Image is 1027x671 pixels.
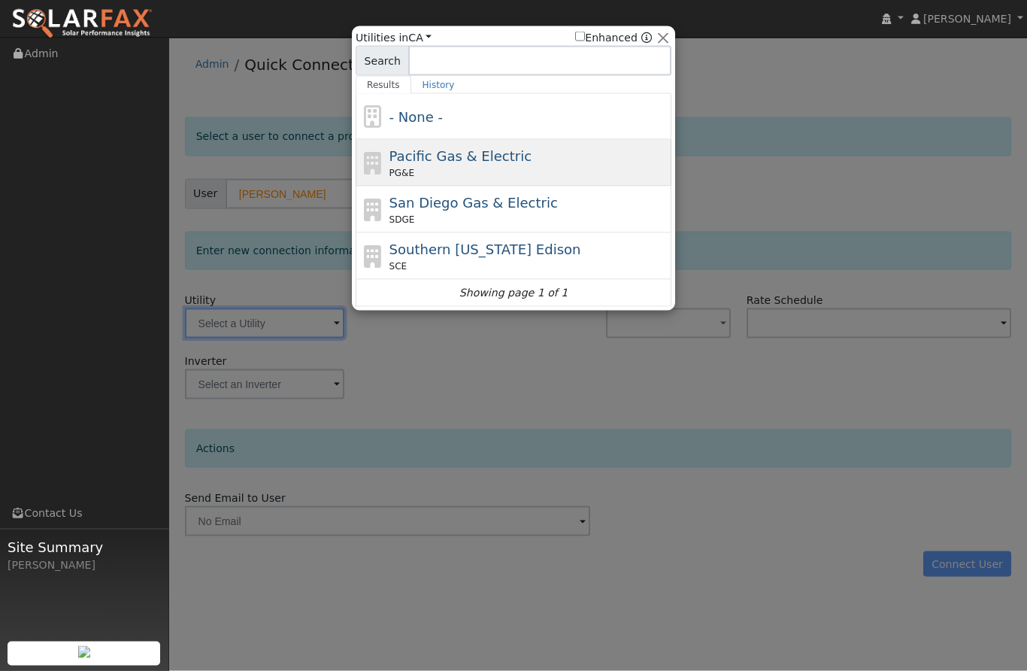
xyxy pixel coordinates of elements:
[389,241,581,257] span: Southern [US_STATE] Edison
[356,30,432,46] span: Utilities in
[459,285,568,301] i: Showing page 1 of 1
[356,76,411,94] a: Results
[389,109,443,125] span: - None -
[411,76,466,94] a: History
[11,8,153,40] img: SolarFax
[575,32,585,41] input: Enhanced
[389,195,558,211] span: San Diego Gas & Electric
[923,13,1011,25] span: [PERSON_NAME]
[389,166,414,180] span: PG&E
[389,213,415,226] span: SDGE
[408,32,432,44] a: CA
[641,32,652,44] a: Enhanced Providers
[575,30,638,46] label: Enhanced
[389,148,532,164] span: Pacific Gas & Electric
[78,646,90,658] img: retrieve
[8,537,161,557] span: Site Summary
[389,260,407,273] span: SCE
[575,30,652,46] span: Show enhanced providers
[8,557,161,573] div: [PERSON_NAME]
[356,46,409,76] span: Search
